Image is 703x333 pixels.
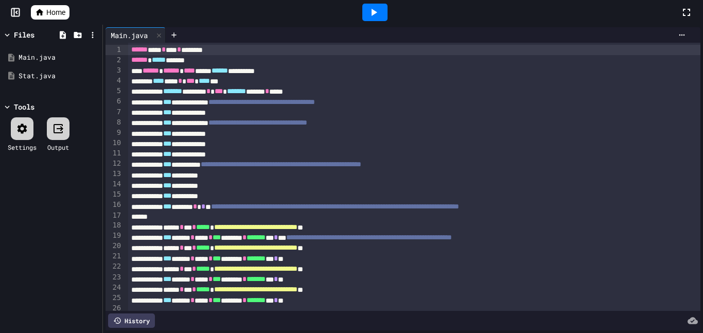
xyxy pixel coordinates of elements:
div: 16 [106,200,122,210]
div: 11 [106,148,122,159]
div: 18 [106,220,122,231]
div: 9 [106,128,122,138]
div: 24 [106,283,122,293]
div: 13 [106,169,122,179]
div: History [108,313,155,328]
div: Output [47,143,69,152]
div: 3 [106,65,122,76]
div: Main.java [19,52,99,63]
div: Stat.java [19,71,99,81]
div: 14 [106,179,122,189]
div: Main.java [106,30,153,41]
div: 26 [106,303,122,313]
div: 8 [106,117,122,128]
div: 1 [106,45,122,55]
div: 25 [106,293,122,303]
a: Home [31,5,69,20]
div: 21 [106,251,122,261]
iframe: chat widget [618,247,693,291]
div: 4 [106,76,122,86]
div: Settings [8,143,37,152]
div: 20 [106,241,122,251]
div: 5 [106,86,122,96]
div: Tools [14,101,34,112]
div: 2 [106,55,122,65]
div: 17 [106,211,122,221]
div: Files [14,29,34,40]
div: 22 [106,261,122,272]
span: Home [46,7,65,17]
div: 19 [106,231,122,241]
div: Main.java [106,27,166,43]
div: 23 [106,272,122,283]
div: 12 [106,159,122,169]
div: 10 [106,138,122,148]
div: 6 [106,96,122,107]
div: 7 [106,107,122,117]
div: 15 [106,189,122,200]
iframe: chat widget [660,292,693,323]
